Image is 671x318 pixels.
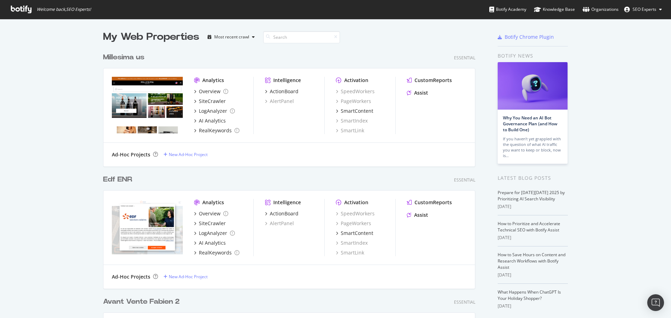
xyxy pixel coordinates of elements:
a: Assist [407,89,428,96]
div: Open Intercom Messenger [647,294,664,311]
div: My Web Properties [103,30,199,44]
div: Organizations [583,6,619,13]
a: ActionBoard [265,210,298,217]
div: CustomReports [414,199,452,206]
div: Edf ENR [103,175,132,185]
div: AI Analytics [199,117,226,124]
a: Millesima us [103,52,147,62]
a: SmartContent [336,230,373,237]
a: Botify Chrome Plugin [498,34,554,40]
a: LogAnalyzer [194,108,235,114]
a: RealKeywords [194,249,239,256]
div: Assist [414,212,428,219]
div: [DATE] [498,235,568,241]
a: AlertPanel [265,98,294,105]
div: LogAnalyzer [199,230,227,237]
div: Intelligence [273,199,301,206]
a: CustomReports [407,77,452,84]
div: Overview [199,88,221,95]
div: Botify Chrome Plugin [505,34,554,40]
div: Ad-Hoc Projects [112,273,150,280]
a: SiteCrawler [194,220,226,227]
a: ActionBoard [265,88,298,95]
div: Ad-Hoc Projects [112,151,150,158]
a: Avant Vente Fabien 2 [103,297,182,307]
div: SiteCrawler [199,220,226,227]
a: RealKeywords [194,127,239,134]
a: SpeedWorkers [336,210,375,217]
div: Activation [344,199,368,206]
div: New Ad-Hoc Project [169,274,208,280]
div: Essential [454,299,475,305]
div: RealKeywords [199,249,232,256]
a: Overview [194,210,228,217]
div: Botify news [498,52,568,60]
a: LogAnalyzer [194,230,235,237]
img: millesima-usa.com [112,77,183,133]
div: Avant Vente Fabien 2 [103,297,180,307]
div: SmartContent [341,108,373,114]
div: Assist [414,89,428,96]
a: PageWorkers [336,220,371,227]
a: SmartIndex [336,239,368,246]
a: Why You Need an AI Bot Governance Plan (and How to Build One) [503,115,557,133]
button: Most recent crawl [205,31,258,43]
a: CustomReports [407,199,452,206]
div: Latest Blog Posts [498,174,568,182]
div: If you haven’t yet grappled with the question of what AI traffic you want to keep or block, now is… [503,136,562,158]
a: SmartLink [336,127,364,134]
div: New Ad-Hoc Project [169,151,208,157]
div: SiteCrawler [199,98,226,105]
div: Essential [454,55,475,61]
a: How to Prioritize and Accelerate Technical SEO with Botify Assist [498,221,560,233]
div: Most recent crawl [214,35,249,39]
a: SmartContent [336,108,373,114]
div: Essential [454,177,475,183]
a: How to Save Hours on Content and Research Workflows with Botify Assist [498,252,565,270]
div: [DATE] [498,303,568,309]
span: SEO Experts [633,6,656,12]
input: Search [263,31,340,43]
div: CustomReports [414,77,452,84]
a: SpeedWorkers [336,88,375,95]
div: Analytics [202,199,224,206]
div: Overview [199,210,221,217]
a: AlertPanel [265,220,294,227]
span: Welcome back, SEO Experts ! [37,7,91,12]
div: Millesima us [103,52,144,62]
a: SmartIndex [336,117,368,124]
a: SmartLink [336,249,364,256]
a: SiteCrawler [194,98,226,105]
a: AI Analytics [194,117,226,124]
div: AI Analytics [199,239,226,246]
div: Activation [344,77,368,84]
div: [DATE] [498,272,568,278]
div: RealKeywords [199,127,232,134]
a: Prepare for [DATE][DATE] 2025 by Prioritizing AI Search Visibility [498,190,565,202]
a: Edf ENR [103,175,135,185]
div: ActionBoard [270,88,298,95]
div: Botify Academy [489,6,526,13]
div: Knowledge Base [534,6,575,13]
button: SEO Experts [619,4,668,15]
div: Intelligence [273,77,301,84]
div: LogAnalyzer [199,108,227,114]
div: [DATE] [498,204,568,210]
a: Overview [194,88,228,95]
a: PageWorkers [336,98,371,105]
a: Assist [407,212,428,219]
a: AI Analytics [194,239,226,246]
div: SmartContent [341,230,373,237]
img: Why You Need an AI Bot Governance Plan (and How to Build One) [498,62,568,110]
a: New Ad-Hoc Project [164,274,208,280]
